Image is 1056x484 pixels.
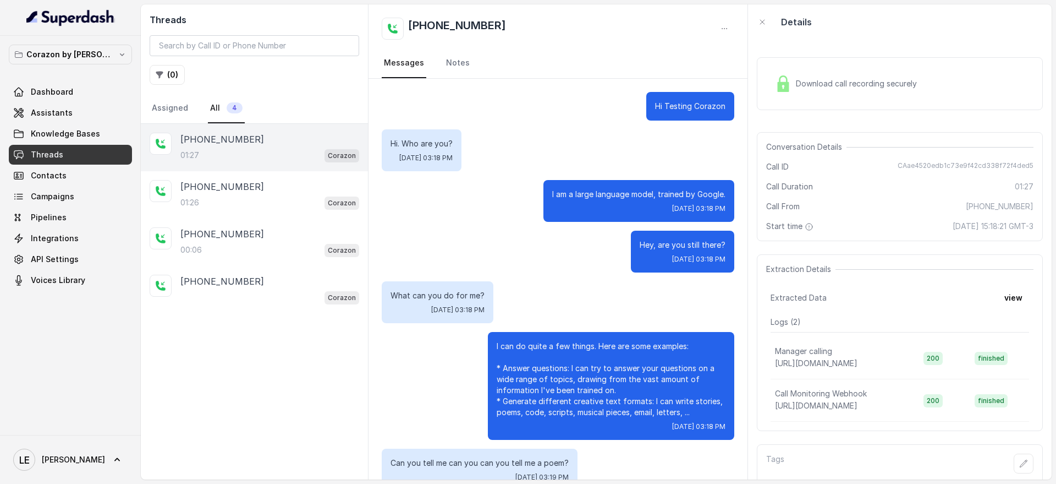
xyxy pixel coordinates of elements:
[781,15,812,29] p: Details
[975,394,1008,407] span: finished
[766,454,784,474] p: Tags
[180,133,264,146] p: [PHONE_NUMBER]
[31,149,63,160] span: Threads
[775,388,867,399] p: Call Monitoring Webhook
[391,458,569,469] p: Can you tell me can you can you tell me a poem?
[923,394,943,407] span: 200
[26,9,115,26] img: light.svg
[655,101,725,112] p: Hi Testing Corazon
[328,292,356,303] p: Corazon
[180,197,199,208] p: 01:26
[328,198,356,209] p: Corazon
[180,275,264,288] p: [PHONE_NUMBER]
[9,82,132,102] a: Dashboard
[180,180,264,193] p: [PHONE_NUMBER]
[975,352,1008,365] span: finished
[766,181,813,192] span: Call Duration
[672,422,725,431] span: [DATE] 03:18 PM
[9,103,132,123] a: Assistants
[640,240,725,251] p: Hey, are you still there?
[966,201,1033,212] span: [PHONE_NUMBER]
[31,170,67,181] span: Contacts
[150,94,190,123] a: Assigned
[766,264,835,275] span: Extraction Details
[775,75,791,92] img: Lock Icon
[26,48,114,61] p: Corazon by [PERSON_NAME]
[408,18,506,40] h2: [PHONE_NUMBER]
[31,191,74,202] span: Campaigns
[150,94,359,123] nav: Tabs
[150,35,359,56] input: Search by Call ID or Phone Number
[399,154,453,162] span: [DATE] 03:18 PM
[19,454,30,466] text: LE
[31,275,85,286] span: Voices Library
[766,161,789,172] span: Call ID
[31,212,67,223] span: Pipelines
[444,48,472,78] a: Notes
[771,292,827,303] span: Extracted Data
[150,13,359,26] h2: Threads
[497,341,725,418] p: I can do quite a few things. Here are some examples: * Answer questions: I can try to answer your...
[672,204,725,213] span: [DATE] 03:18 PM
[9,208,132,227] a: Pipelines
[9,270,132,290] a: Voices Library
[771,317,1029,328] p: Logs ( 2 )
[328,245,356,256] p: Corazon
[766,201,800,212] span: Call From
[328,150,356,161] p: Corazon
[9,444,132,475] a: [PERSON_NAME]
[9,124,132,144] a: Knowledge Bases
[998,288,1029,308] button: view
[898,161,1033,172] span: CAae4520edb1c73e9f42cd338f72f4ded5
[9,166,132,186] a: Contacts
[9,145,132,165] a: Threads
[9,45,132,64] button: Corazon by [PERSON_NAME]
[42,454,105,465] span: [PERSON_NAME]
[766,221,816,232] span: Start time
[180,227,264,241] p: [PHONE_NUMBER]
[775,358,857,368] span: [URL][DOMAIN_NAME]
[775,401,857,410] span: [URL][DOMAIN_NAME]
[31,128,100,139] span: Knowledge Bases
[150,65,185,85] button: (0)
[953,221,1033,232] span: [DATE] 15:18:21 GMT-3
[1015,181,1033,192] span: 01:27
[208,94,245,123] a: All4
[382,48,426,78] a: Messages
[552,189,725,200] p: I am a large language model, trained by Google.
[796,78,921,89] span: Download call recording securely
[227,102,243,113] span: 4
[391,290,485,301] p: What can you do for me?
[431,306,485,314] span: [DATE] 03:18 PM
[766,142,846,153] span: Conversation Details
[180,150,199,161] p: 01:27
[31,254,79,265] span: API Settings
[9,249,132,269] a: API Settings
[9,229,132,248] a: Integrations
[31,233,79,244] span: Integrations
[672,255,725,264] span: [DATE] 03:18 PM
[382,48,734,78] nav: Tabs
[515,473,569,482] span: [DATE] 03:19 PM
[923,352,943,365] span: 200
[9,187,132,206] a: Campaigns
[180,244,202,255] p: 00:06
[391,138,453,149] p: Hi. Who are you?
[31,86,73,97] span: Dashboard
[31,107,73,118] span: Assistants
[775,346,832,357] p: Manager calling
